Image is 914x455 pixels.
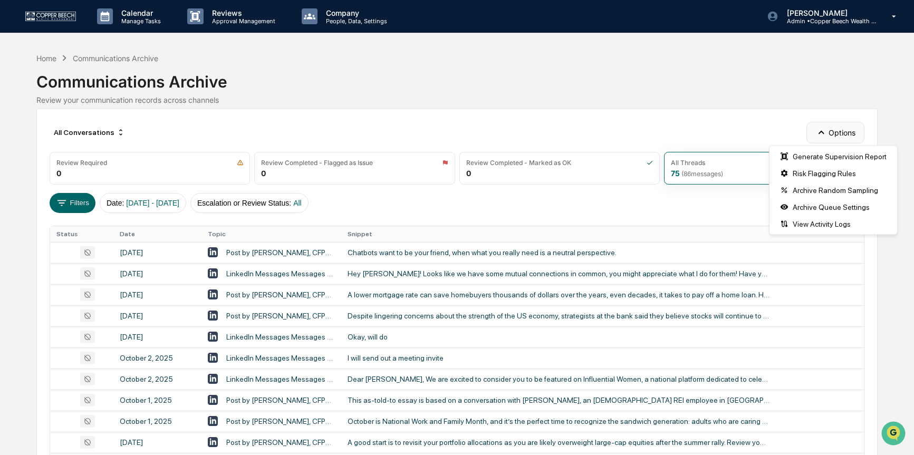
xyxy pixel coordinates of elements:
div: Post by [PERSON_NAME], CFP®, CPWA®, CIMA® [226,396,335,404]
div: October is National Work and Family Month, and it’s the perfect time to recognize the sandwich ge... [348,417,769,425]
div: October 2, 2025 [120,375,196,383]
div: Post by [PERSON_NAME], CFP®, CPWA®, CIMA® [226,248,335,257]
div: October 1, 2025 [120,417,196,425]
div: October 2, 2025 [120,354,196,362]
div: Start new chat [36,81,173,91]
div: October 1, 2025 [120,396,196,404]
button: Escalation or Review Status:All [190,193,309,213]
div: Risk Flagging Rules [772,165,895,182]
p: Calendar [113,8,166,17]
div: [DATE] [120,291,196,299]
div: Dear [PERSON_NAME], We are excited to consider you to be featured on Influential Women, a nationa... [348,375,769,383]
button: Filters [50,193,95,213]
a: 🗄️Attestations [72,129,135,148]
div: All Threads [671,159,705,167]
div: Review your communication records across channels [36,95,877,104]
div: 🖐️ [11,134,19,142]
p: Admin • Copper Beech Wealth Management [778,17,877,25]
div: 🗄️ [76,134,85,142]
span: Preclearance [21,133,68,143]
div: A good start is to revisit your portfolio allocations as you are likely overweight large-cap equi... [348,438,769,447]
div: 0 [56,169,61,178]
div: Post by [PERSON_NAME], CFP®, CPWA®, CIMA® [226,291,335,299]
span: ( 86 messages) [681,170,723,178]
div: LinkedIn Messages Messages with LinkedIn Member, [PERSON_NAME], CFP® [226,375,335,383]
div: Despite lingering concerns about the strength of the US economy, strategists at the bank said the... [348,312,769,320]
div: LinkedIn Messages Messages with [PERSON_NAME], CFP®, CPWA®, [PERSON_NAME]®, [PERSON_NAME] [226,269,335,278]
th: Snippet [341,226,864,242]
img: icon [237,159,244,166]
button: Options [806,122,864,143]
div: A lower mortgage rate can save homebuyers thousands of dollars over the years, even decades, it t... [348,291,769,299]
div: 0 [261,169,266,178]
div: Communications Archive [36,64,877,91]
div: Review Required [56,159,107,167]
a: Powered byPylon [74,178,128,187]
div: Chatbots want to be your friend, when what you really need is a neutral perspective. [348,248,769,257]
p: Manage Tasks [113,17,166,25]
div: 🔎 [11,154,19,162]
th: Date [113,226,202,242]
p: Approval Management [204,17,281,25]
div: Options [769,146,898,235]
img: logo [25,12,76,21]
div: LinkedIn Messages Messages with [PERSON_NAME], CFP®, CPWA®, CIMA®, [PERSON_NAME] [226,333,335,341]
button: Date:[DATE] - [DATE] [100,193,186,213]
div: View Activity Logs [772,216,895,233]
div: [DATE] [120,438,196,447]
div: Home [36,54,56,63]
a: 🔎Data Lookup [6,149,71,168]
div: Communications Archive [73,54,158,63]
span: [DATE] - [DATE] [126,199,179,207]
div: Post by [PERSON_NAME], CFP®, CPWA®, CIMA® [226,438,335,447]
div: [DATE] [120,248,196,257]
div: All Conversations [50,124,129,141]
div: Okay, will do [348,333,769,341]
div: Generate Supervision Report [772,148,895,165]
div: Archive Random Sampling [772,182,895,199]
div: Review Completed - Marked as OK [466,159,571,167]
span: Pylon [105,179,128,187]
iframe: Open customer support [880,420,909,449]
div: 0 [466,169,471,178]
p: Reviews [204,8,281,17]
p: People, Data, Settings [318,17,392,25]
div: We're available if you need us! [36,91,133,100]
p: How can we help? [11,22,192,39]
div: [DATE] [120,333,196,341]
div: LinkedIn Messages Messages with [PERSON_NAME], CFP®, CPWA®, CIMA®, [PERSON_NAME] [226,354,335,362]
div: Post by [PERSON_NAME], CFP®, CPWA®, CIMA® [226,417,335,425]
div: Archive Queue Settings [772,199,895,216]
img: 1746055101610-c473b297-6a78-478c-a979-82029cc54cd1 [11,81,30,100]
a: 🖐️Preclearance [6,129,72,148]
th: Topic [201,226,341,242]
div: Post by [PERSON_NAME], CFP®, CPWA®, CIMA® [226,312,335,320]
img: icon [647,159,653,166]
span: Attestations [87,133,131,143]
p: Company [318,8,392,17]
th: Status [50,226,113,242]
div: [DATE] [120,269,196,278]
p: [PERSON_NAME] [778,8,877,17]
div: I will send out a meeting invite [348,354,769,362]
button: Start new chat [179,84,192,96]
span: Data Lookup [21,153,66,163]
div: Hey [PERSON_NAME]! Looks like we have some mutual connections in common, you might appreciate wha... [348,269,769,278]
div: This as-told-to essay is based on a conversation with [PERSON_NAME], an [DEMOGRAPHIC_DATA] REI em... [348,396,769,404]
div: [DATE] [120,312,196,320]
span: All [293,199,302,207]
div: 75 [671,169,723,178]
img: icon [442,159,448,166]
div: Review Completed - Flagged as Issue [261,159,373,167]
